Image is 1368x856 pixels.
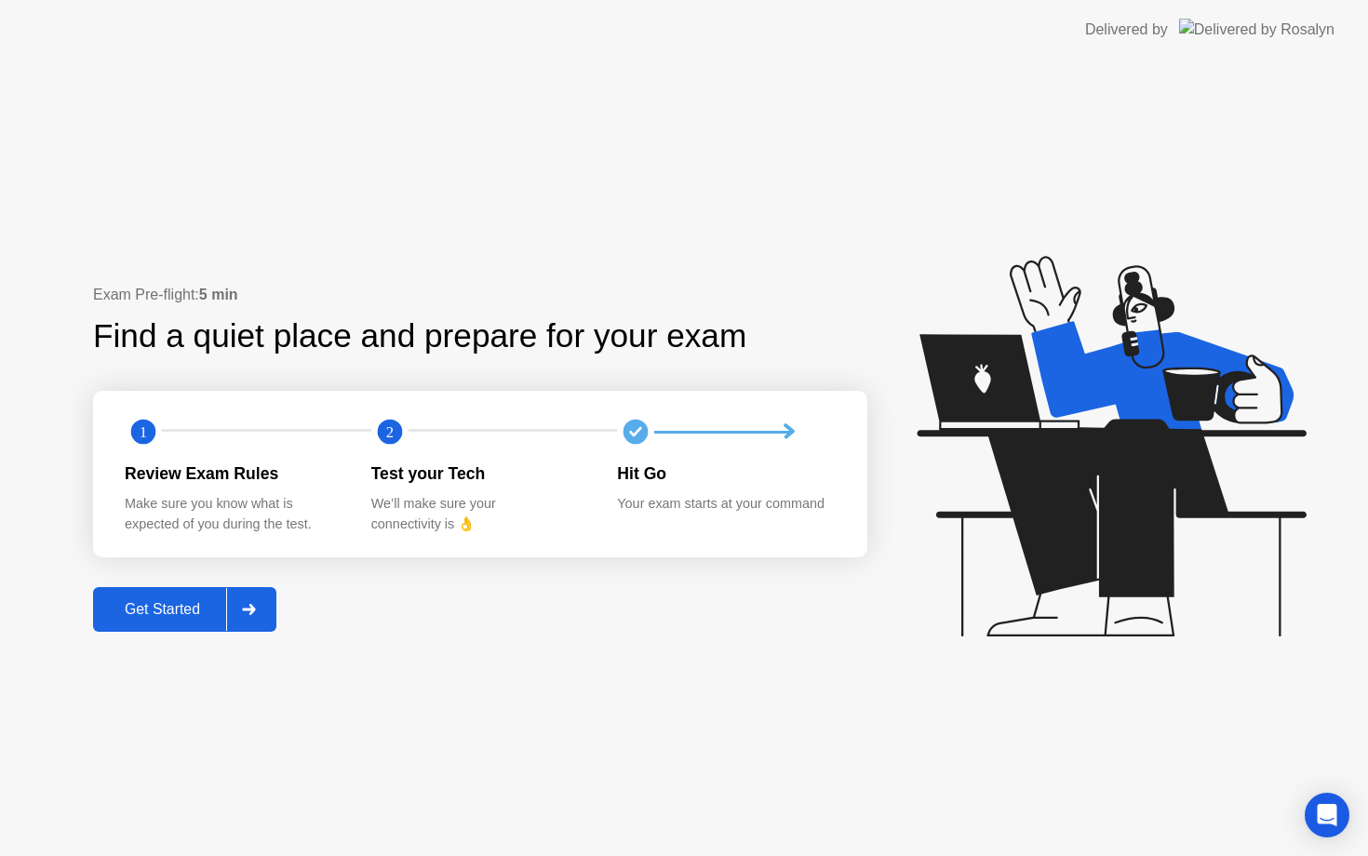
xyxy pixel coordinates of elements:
[1179,19,1334,40] img: Delivered by Rosalyn
[93,312,749,361] div: Find a quiet place and prepare for your exam
[93,587,276,632] button: Get Started
[1085,19,1168,41] div: Delivered by
[140,423,147,441] text: 1
[617,494,834,515] div: Your exam starts at your command
[125,461,342,486] div: Review Exam Rules
[617,461,834,486] div: Hit Go
[1305,793,1349,837] div: Open Intercom Messenger
[199,287,238,302] b: 5 min
[125,494,342,534] div: Make sure you know what is expected of you during the test.
[386,423,394,441] text: 2
[371,494,588,534] div: We’ll make sure your connectivity is 👌
[371,461,588,486] div: Test your Tech
[93,284,867,306] div: Exam Pre-flight:
[99,601,226,618] div: Get Started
